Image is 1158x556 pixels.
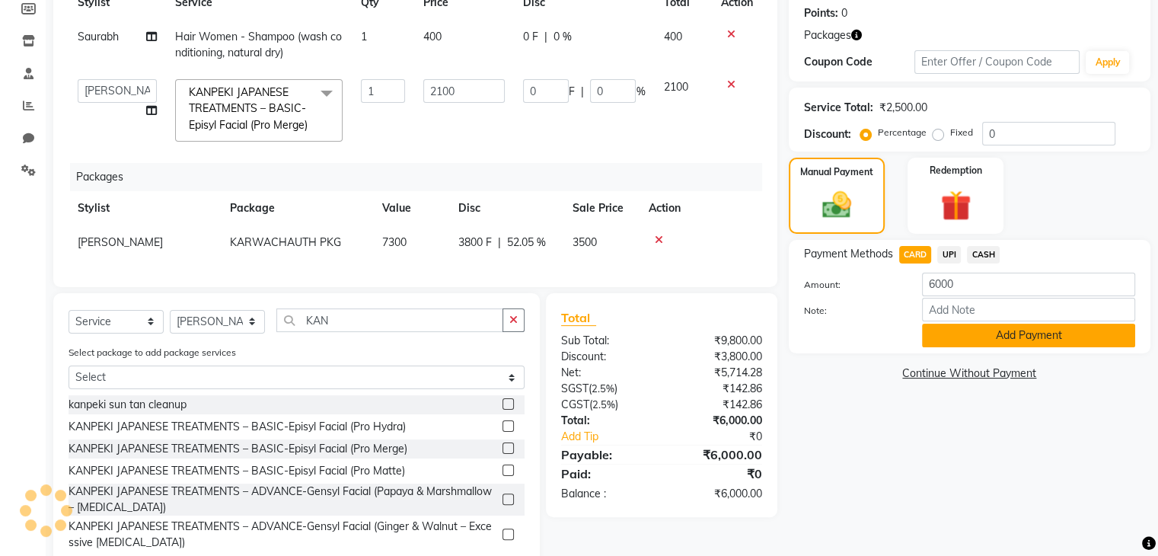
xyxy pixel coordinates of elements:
th: Stylist [69,191,221,225]
div: Paid: [550,465,662,483]
span: UPI [937,246,961,264]
label: Manual Payment [800,165,873,179]
span: Hair Women - Shampoo (wash conditioning, natural dry) [175,30,342,59]
span: 2100 [663,80,687,94]
div: KANPEKI JAPANESE TREATMENTS – BASIC-Episyl Facial (Pro Merge) [69,441,407,457]
span: SGST [561,382,589,395]
button: Add Payment [922,324,1135,347]
div: KANPEKI JAPANESE TREATMENTS – ADVANCE-Gensyl Facial (Papaya & Marshmallow – [MEDICAL_DATA]) [69,484,496,516]
div: ₹5,714.28 [662,365,774,381]
span: 2.5% [592,382,614,395]
label: Fixed [950,126,973,139]
div: Service Total: [804,100,873,116]
div: Payable: [550,446,662,464]
img: _gift.svg [931,187,981,225]
span: KANPEKI JAPANESE TREATMENTS – BASIC-Episyl Facial (Pro Merge) [189,85,308,132]
div: 0 [841,5,847,21]
span: 7300 [382,235,407,249]
span: 52.05 % [507,235,546,251]
span: 400 [423,30,442,43]
div: ₹6,000.00 [662,486,774,502]
label: Amount: [793,278,911,292]
span: F [569,84,575,100]
span: 0 % [553,29,572,45]
span: % [636,84,645,100]
th: Value [373,191,449,225]
div: Sub Total: [550,333,662,349]
input: Amount [922,273,1135,296]
div: Points: [804,5,838,21]
input: Add Note [922,298,1135,321]
span: Payment Methods [804,246,893,262]
th: Package [221,191,373,225]
a: x [308,118,314,132]
span: CGST [561,398,589,411]
div: KANPEKI JAPANESE TREATMENTS – BASIC-Episyl Facial (Pro Matte) [69,463,405,479]
span: CARD [899,246,932,264]
div: ₹9,800.00 [662,333,774,349]
span: Total [561,310,596,326]
span: [PERSON_NAME] [78,235,163,249]
span: 3500 [573,235,597,249]
label: Percentage [878,126,927,139]
div: ₹142.86 [662,381,774,397]
button: Apply [1086,51,1129,74]
span: 2.5% [592,398,615,411]
label: Note: [793,304,911,318]
label: Redemption [930,164,982,177]
div: ₹0 [680,429,773,445]
input: Search or Scan [276,308,503,332]
span: | [581,84,584,100]
th: Action [640,191,762,225]
span: 400 [663,30,681,43]
div: ₹142.86 [662,397,774,413]
input: Enter Offer / Coupon Code [914,50,1080,74]
div: ₹0 [662,465,774,483]
label: Select package to add package services [69,346,236,359]
div: Packages [70,163,774,191]
div: Discount: [550,349,662,365]
div: Net: [550,365,662,381]
th: Sale Price [563,191,640,225]
span: CASH [967,246,1000,264]
span: 1 [361,30,367,43]
div: KANPEKI JAPANESE TREATMENTS – BASIC-Episyl Facial (Pro Hydra) [69,419,406,435]
div: ₹3,800.00 [662,349,774,365]
div: ₹6,000.00 [662,413,774,429]
div: Discount: [804,126,851,142]
div: kanpeki sun tan cleanup [69,397,187,413]
div: ₹6,000.00 [662,446,774,464]
span: Packages [804,27,851,43]
a: Continue Without Payment [792,366,1147,382]
span: | [544,29,547,45]
div: ( ) [550,381,662,397]
div: ( ) [550,397,662,413]
span: 3800 F [458,235,492,251]
span: 0 F [523,29,538,45]
span: KARWACHAUTH PKG [230,235,341,249]
th: Disc [449,191,563,225]
span: Saurabh [78,30,119,43]
div: Total: [550,413,662,429]
div: Balance : [550,486,662,502]
a: Add Tip [550,429,680,445]
div: KANPEKI JAPANESE TREATMENTS – ADVANCE-Gensyl Facial (Ginger & Walnut – Excessive [MEDICAL_DATA]) [69,519,496,551]
span: | [498,235,501,251]
div: ₹2,500.00 [879,100,927,116]
div: Coupon Code [804,54,914,70]
img: _cash.svg [813,188,860,222]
